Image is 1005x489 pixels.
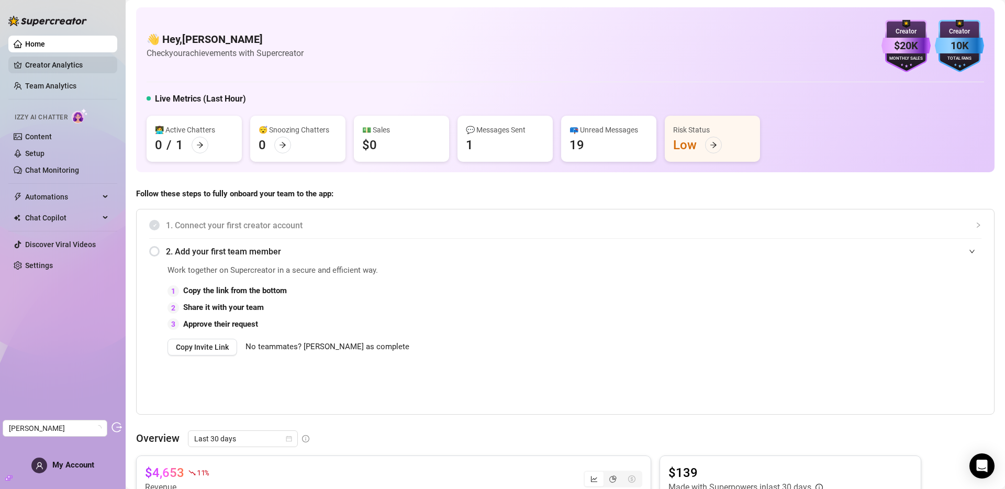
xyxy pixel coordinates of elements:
[881,20,931,72] img: purple-badge-B9DA21FR.svg
[194,431,292,447] span: Last 30 days
[584,471,642,487] div: segmented control
[188,469,196,476] span: fall
[25,132,52,141] a: Content
[673,124,752,136] div: Risk Status
[183,319,258,329] strong: Approve their request
[772,264,981,398] iframe: Adding Team Members
[136,189,333,198] strong: Follow these steps to fully onboard your team to the app:
[881,27,931,37] div: Creator
[25,149,44,158] a: Setup
[935,38,984,54] div: 10K
[176,137,183,153] div: 1
[145,464,184,481] article: $4,653
[167,318,179,330] div: 3
[25,188,99,205] span: Automations
[975,222,981,228] span: collapsed
[25,166,79,174] a: Chat Monitoring
[196,141,204,149] span: arrow-right
[881,55,931,62] div: Monthly Sales
[183,286,287,295] strong: Copy the link from the bottom
[362,124,441,136] div: 💵 Sales
[8,16,87,26] img: logo-BBDzfeDw.svg
[14,214,20,221] img: Chat Copilot
[147,32,304,47] h4: 👋 Hey, [PERSON_NAME]
[302,435,309,442] span: info-circle
[609,475,617,483] span: pie-chart
[569,137,584,153] div: 19
[25,57,109,73] a: Creator Analytics
[969,453,995,479] div: Open Intercom Messenger
[466,124,544,136] div: 💬 Messages Sent
[15,113,68,123] span: Izzy AI Chatter
[167,302,179,314] div: 2
[14,193,22,201] span: thunderbolt
[590,475,598,483] span: line-chart
[149,239,981,264] div: 2. Add your first team member
[628,475,635,483] span: dollar-circle
[147,47,304,60] article: Check your achievements with Supercreator
[362,137,377,153] div: $0
[881,38,931,54] div: $20K
[935,20,984,72] img: blue-badge-DgoSNQY1.svg
[25,261,53,270] a: Settings
[259,124,337,136] div: 😴 Snoozing Chatters
[25,209,99,226] span: Chat Copilot
[9,420,101,436] span: Ellie
[245,341,409,353] span: No teammates? [PERSON_NAME] as complete
[466,137,473,153] div: 1
[569,124,648,136] div: 📪 Unread Messages
[155,137,162,153] div: 0
[286,436,292,442] span: calendar
[197,468,209,477] span: 11 %
[111,422,122,432] span: logout
[167,339,237,355] button: Copy Invite Link
[5,474,13,482] span: build
[52,460,94,470] span: My Account
[279,141,286,149] span: arrow-right
[969,248,975,254] span: expanded
[710,141,717,149] span: arrow-right
[935,27,984,37] div: Creator
[176,343,229,351] span: Copy Invite Link
[167,264,746,277] span: Work together on Supercreator in a secure and efficient way.
[935,55,984,62] div: Total Fans
[183,303,264,312] strong: Share it with your team
[149,213,981,238] div: 1. Connect your first creator account
[25,40,45,48] a: Home
[166,219,981,232] span: 1. Connect your first creator account
[25,240,96,249] a: Discover Viral Videos
[155,93,246,105] h5: Live Metrics (Last Hour)
[259,137,266,153] div: 0
[668,464,823,481] article: $139
[36,462,43,470] span: user
[155,124,233,136] div: 👩‍💻 Active Chatters
[25,82,76,90] a: Team Analytics
[136,430,180,446] article: Overview
[95,425,102,432] span: loading
[167,285,179,297] div: 1
[166,245,981,258] span: 2. Add your first team member
[72,108,88,124] img: AI Chatter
